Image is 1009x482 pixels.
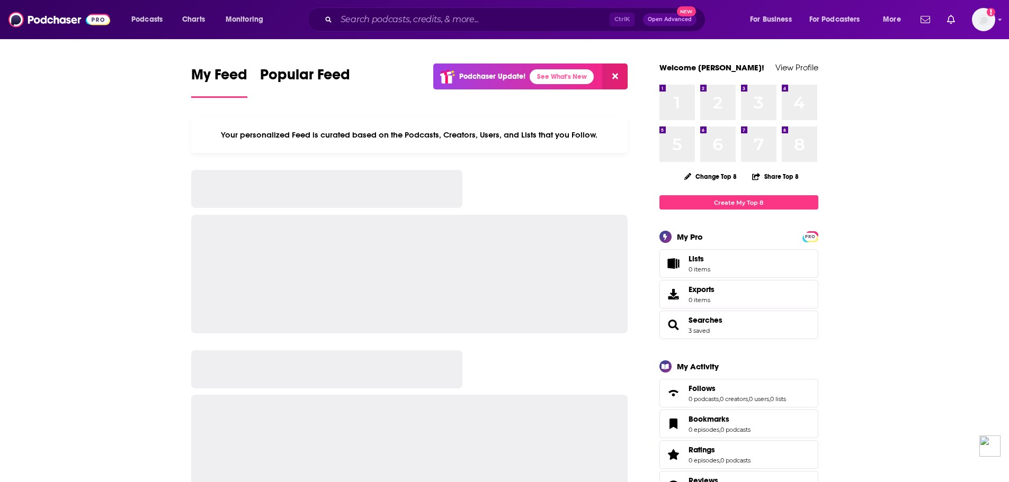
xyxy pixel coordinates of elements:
[648,17,692,22] span: Open Advanced
[770,395,786,403] a: 0 lists
[883,12,901,27] span: More
[720,457,751,464] a: 0 podcasts
[809,12,860,27] span: For Podcasters
[769,395,770,403] span: ,
[689,285,715,294] span: Exports
[182,12,205,27] span: Charts
[804,233,817,241] span: PRO
[689,445,751,454] a: Ratings
[689,414,751,424] a: Bookmarks
[972,8,995,31] button: Show profile menu
[689,296,715,304] span: 0 items
[689,254,710,263] span: Lists
[317,7,716,32] div: Search podcasts, credits, & more...
[743,11,805,28] button: open menu
[191,66,247,98] a: My Feed
[659,379,818,407] span: Follows
[459,72,525,81] p: Podchaser Update!
[802,11,876,28] button: open menu
[689,445,715,454] span: Ratings
[131,12,163,27] span: Podcasts
[175,11,211,28] a: Charts
[972,8,995,31] img: User Profile
[336,11,610,28] input: Search podcasts, credits, & more...
[804,232,817,240] a: PRO
[719,426,720,433] span: ,
[689,414,729,424] span: Bookmarks
[972,8,995,31] span: Logged in as kelsey.marrujo
[689,254,704,263] span: Lists
[663,386,684,401] a: Follows
[663,447,684,462] a: Ratings
[663,317,684,332] a: Searches
[260,66,350,98] a: Popular Feed
[720,426,751,433] a: 0 podcasts
[659,280,818,308] a: Exports
[659,195,818,210] a: Create My Top 8
[750,12,792,27] span: For Business
[191,66,247,90] span: My Feed
[663,287,684,302] span: Exports
[987,8,995,16] svg: Add a profile image
[191,117,628,153] div: Your personalized Feed is curated based on the Podcasts, Creators, Users, and Lists that you Follow.
[663,256,684,271] span: Lists
[663,416,684,431] a: Bookmarks
[689,426,719,433] a: 0 episodes
[689,384,786,393] a: Follows
[659,62,764,72] a: Welcome [PERSON_NAME]!
[226,12,263,27] span: Monitoring
[610,13,635,26] span: Ctrl K
[124,11,176,28] button: open menu
[659,440,818,469] span: Ratings
[719,395,720,403] span: ,
[689,395,719,403] a: 0 podcasts
[943,11,959,29] a: Show notifications dropdown
[659,311,818,339] span: Searches
[643,13,697,26] button: Open AdvancedNew
[218,11,277,28] button: open menu
[752,166,799,187] button: Share Top 8
[775,62,818,72] a: View Profile
[748,395,749,403] span: ,
[677,361,719,371] div: My Activity
[677,232,703,242] div: My Pro
[719,457,720,464] span: ,
[689,384,716,393] span: Follows
[689,266,710,273] span: 0 items
[677,6,696,16] span: New
[659,249,818,278] a: Lists
[689,315,722,325] a: Searches
[260,66,350,90] span: Popular Feed
[530,69,594,84] a: See What's New
[659,410,818,438] span: Bookmarks
[689,457,719,464] a: 0 episodes
[876,11,914,28] button: open menu
[678,170,744,183] button: Change Top 8
[689,327,710,334] a: 3 saved
[916,11,934,29] a: Show notifications dropdown
[720,395,748,403] a: 0 creators
[749,395,769,403] a: 0 users
[8,10,110,30] img: Podchaser - Follow, Share and Rate Podcasts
